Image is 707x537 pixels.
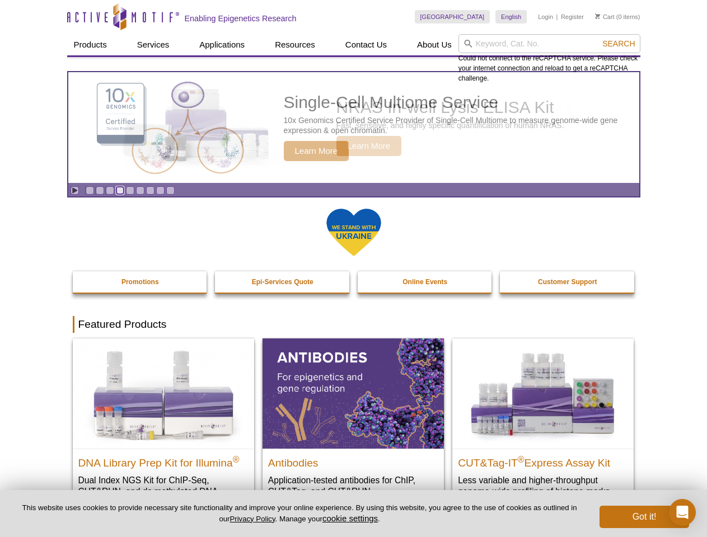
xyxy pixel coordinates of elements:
a: Go to slide 8 [156,186,165,195]
a: Online Events [358,271,493,293]
h2: Featured Products [73,316,635,333]
h2: Enabling Epigenetics Research [185,13,297,23]
a: Cart [595,13,615,21]
strong: Epi-Services Quote [252,278,313,286]
div: Open Intercom Messenger [669,499,696,526]
a: Go to slide 2 [96,186,104,195]
button: Search [599,39,638,49]
sup: ® [518,454,525,464]
a: English [495,10,527,23]
a: [GEOGRAPHIC_DATA] [415,10,490,23]
p: Dual Index NGS Kit for ChIP-Seq, CUT&RUN, and ds methylated DNA assays. [78,474,249,508]
a: Register [561,13,584,21]
img: CUT&Tag-IT® Express Assay Kit [452,338,634,448]
a: Privacy Policy [230,515,275,523]
img: We Stand With Ukraine [326,208,382,257]
h2: CUT&Tag-IT Express Assay Kit [458,452,628,469]
a: Contact Us [339,34,394,55]
li: (0 items) [595,10,640,23]
p: Less variable and higher-throughput genome-wide profiling of histone marks​. [458,474,628,497]
a: Go to slide 9 [166,186,175,195]
p: Application-tested antibodies for ChIP, CUT&Tag, and CUT&RUN. [268,474,438,497]
a: Login [538,13,553,21]
img: Your Cart [595,13,600,19]
a: Go to slide 4 [116,186,124,195]
a: Customer Support [500,271,635,293]
a: Epi-Services Quote [215,271,350,293]
h2: Antibodies [268,452,438,469]
button: cookie settings [322,514,378,523]
a: Go to slide 6 [136,186,144,195]
a: Applications [193,34,251,55]
a: Go to slide 1 [86,186,94,195]
a: Products [67,34,114,55]
img: All Antibodies [263,338,444,448]
a: Resources [268,34,322,55]
li: | [556,10,558,23]
input: Keyword, Cat. No. [458,34,640,53]
a: Go to slide 5 [126,186,134,195]
a: Toggle autoplay [71,186,79,195]
strong: Customer Support [538,278,597,286]
a: DNA Library Prep Kit for Illumina DNA Library Prep Kit for Illumina® Dual Index NGS Kit for ChIP-... [73,338,254,519]
a: Promotions [73,271,208,293]
h2: DNA Library Prep Kit for Illumina [78,452,249,469]
sup: ® [233,454,240,464]
a: About Us [410,34,458,55]
span: Search [602,39,635,48]
div: Could not connect to the reCAPTCHA service. Please check your internet connection and reload to g... [458,34,640,83]
img: DNA Library Prep Kit for Illumina [73,338,254,448]
a: All Antibodies Antibodies Application-tested antibodies for ChIP, CUT&Tag, and CUT&RUN. [263,338,444,508]
p: This website uses cookies to provide necessary site functionality and improve your online experie... [18,503,581,524]
strong: Promotions [121,278,159,286]
strong: Online Events [402,278,447,286]
a: Go to slide 3 [106,186,114,195]
button: Got it! [600,506,689,528]
a: CUT&Tag-IT® Express Assay Kit CUT&Tag-IT®Express Assay Kit Less variable and higher-throughput ge... [452,338,634,508]
a: Services [130,34,176,55]
a: Go to slide 7 [146,186,154,195]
